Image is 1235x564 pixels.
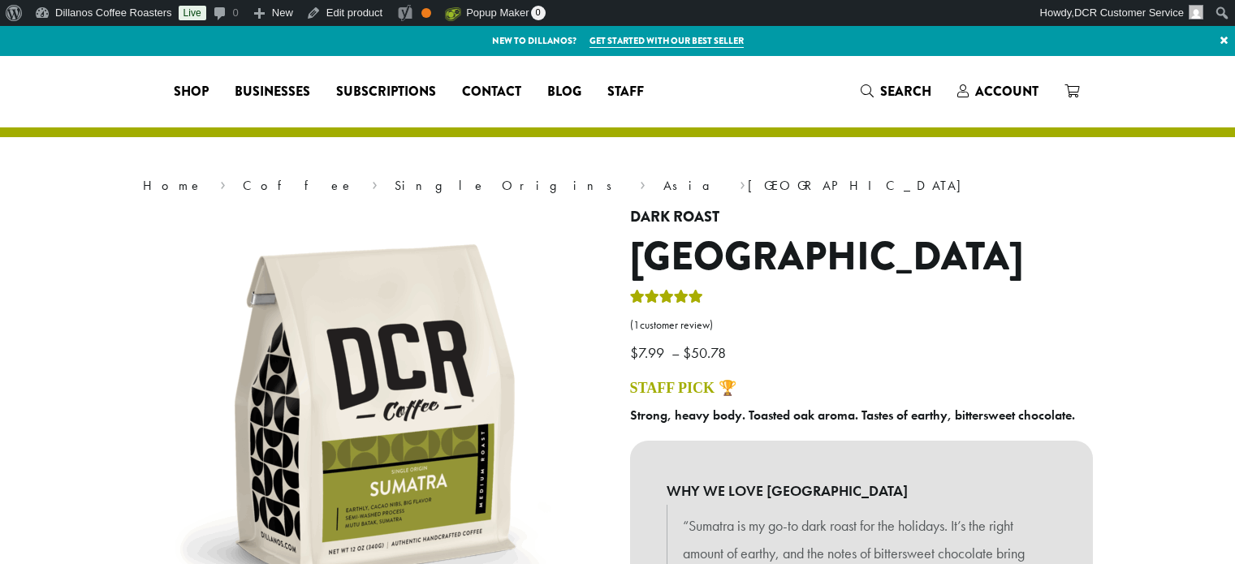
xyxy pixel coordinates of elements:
[143,176,1093,196] nav: Breadcrumb
[243,177,354,194] a: Coffee
[220,170,226,196] span: ›
[179,6,206,20] a: Live
[161,79,222,105] a: Shop
[1074,6,1184,19] span: DCR Customer Service
[640,170,646,196] span: ›
[630,317,1093,334] a: (1customer review)
[630,380,736,396] a: STAFF PICK 🏆
[607,82,644,102] span: Staff
[630,343,638,362] span: $
[235,82,310,102] span: Businesses
[975,82,1039,101] span: Account
[630,234,1093,281] h1: [GEOGRAPHIC_DATA]
[547,82,581,102] span: Blog
[683,343,691,362] span: $
[395,177,623,194] a: Single Origins
[462,82,521,102] span: Contact
[143,177,203,194] a: Home
[683,343,730,362] bdi: 50.78
[531,6,546,20] span: 0
[372,170,378,196] span: ›
[630,209,1093,226] h4: Dark Roast
[848,78,944,105] a: Search
[663,177,723,194] a: Asia
[174,82,209,102] span: Shop
[594,79,657,105] a: Staff
[740,170,745,196] span: ›
[671,343,680,362] span: –
[421,8,431,18] div: OK
[630,407,1075,424] b: Strong, heavy body. Toasted oak aroma. Tastes of earthy, bittersweet chocolate.
[630,343,668,362] bdi: 7.99
[667,477,1056,505] b: WHY WE LOVE [GEOGRAPHIC_DATA]
[1213,26,1235,55] a: ×
[336,82,436,102] span: Subscriptions
[630,287,703,312] div: Rated 5.00 out of 5
[880,82,931,101] span: Search
[633,318,640,332] span: 1
[589,34,744,48] a: Get started with our best seller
